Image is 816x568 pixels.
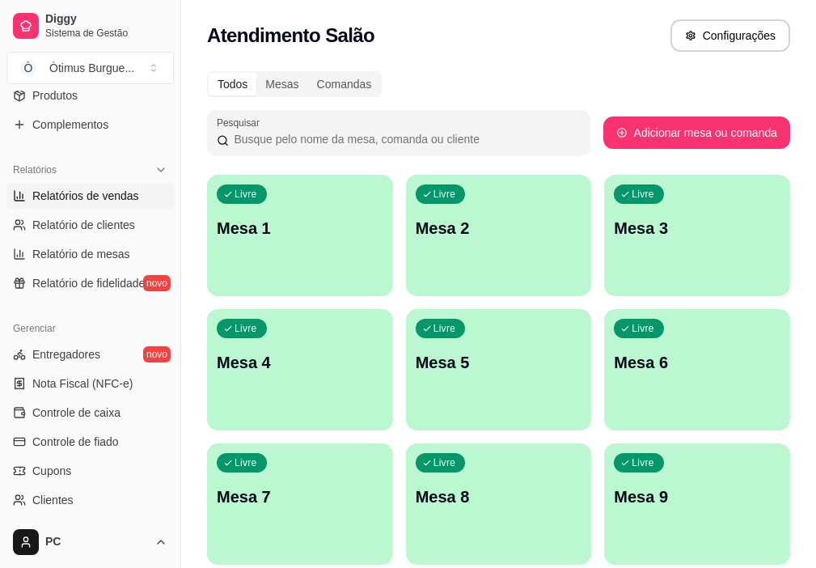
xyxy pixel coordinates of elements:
p: Livre [235,188,257,201]
button: PC [6,523,174,562]
span: Relatório de clientes [32,217,135,233]
span: Relatório de fidelidade [32,275,145,291]
div: Gerenciar [6,316,174,341]
p: Livre [632,456,654,469]
span: Clientes [32,492,74,508]
p: Livre [433,322,456,335]
span: Relatórios [13,163,57,176]
p: Mesa 9 [614,485,780,508]
div: Mesas [256,73,307,95]
a: Produtos [6,83,174,108]
button: LivreMesa 2 [406,175,592,296]
a: Nota Fiscal (NFC-e) [6,371,174,396]
h2: Atendimento Salão [207,23,374,49]
button: LivreMesa 1 [207,175,393,296]
span: Cupons [32,463,71,479]
button: LivreMesa 9 [604,443,790,565]
span: Nota Fiscal (NFC-e) [32,375,133,392]
button: LivreMesa 6 [604,309,790,430]
span: Sistema de Gestão [45,27,167,40]
a: Clientes [6,487,174,513]
p: Mesa 7 [217,485,383,508]
button: LivreMesa 5 [406,309,592,430]
div: Comandas [308,73,381,95]
div: Òtimus Burgue ... [49,60,134,76]
p: Mesa 3 [614,217,780,239]
p: Mesa 6 [614,351,780,374]
button: LivreMesa 7 [207,443,393,565]
p: Livre [235,322,257,335]
a: Cupons [6,458,174,484]
a: Controle de fiado [6,429,174,455]
span: Produtos [32,87,78,104]
p: Livre [632,188,654,201]
input: Pesquisar [229,131,580,147]
div: Todos [209,73,256,95]
span: Relatórios de vendas [32,188,139,204]
span: Ò [20,60,36,76]
p: Mesa 5 [416,351,582,374]
span: PC [45,535,148,549]
label: Pesquisar [217,116,265,129]
p: Livre [235,456,257,469]
p: Livre [433,456,456,469]
button: LivreMesa 3 [604,175,790,296]
button: LivreMesa 8 [406,443,592,565]
a: Relatório de clientes [6,212,174,238]
button: LivreMesa 4 [207,309,393,430]
a: Controle de caixa [6,400,174,426]
a: Entregadoresnovo [6,341,174,367]
p: Mesa 4 [217,351,383,374]
p: Livre [632,322,654,335]
span: Controle de caixa [32,405,120,421]
a: Relatórios de vendas [6,183,174,209]
span: Complementos [32,117,108,133]
p: Mesa 8 [416,485,582,508]
a: Complementos [6,112,174,138]
span: Controle de fiado [32,434,119,450]
p: Mesa 1 [217,217,383,239]
a: Relatório de fidelidadenovo [6,270,174,296]
a: Relatório de mesas [6,241,174,267]
span: Diggy [45,12,167,27]
button: Configurações [670,19,790,52]
span: Entregadores [32,346,100,362]
button: Adicionar mesa ou comanda [603,117,790,149]
span: Relatório de mesas [32,246,130,262]
p: Mesa 2 [416,217,582,239]
button: Select a team [6,52,174,84]
p: Livre [433,188,456,201]
a: DiggySistema de Gestão [6,6,174,45]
